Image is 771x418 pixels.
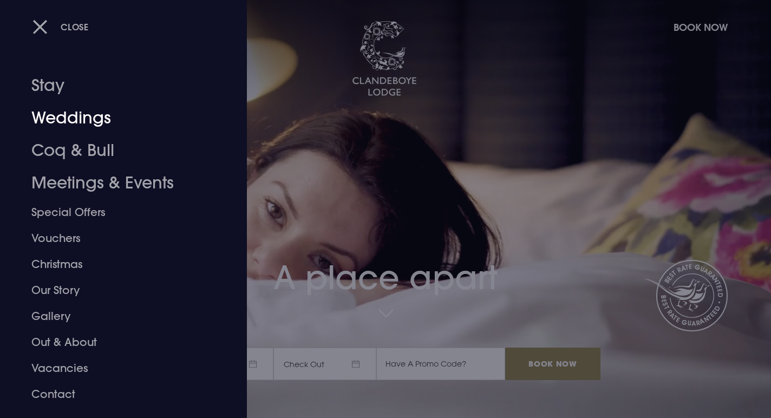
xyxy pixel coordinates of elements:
[31,134,202,167] a: Coq & Bull
[32,16,89,38] button: Close
[31,199,202,225] a: Special Offers
[31,355,202,381] a: Vacancies
[31,69,202,102] a: Stay
[31,102,202,134] a: Weddings
[31,303,202,329] a: Gallery
[31,251,202,277] a: Christmas
[61,21,89,32] span: Close
[31,277,202,303] a: Our Story
[31,381,202,407] a: Contact
[31,167,202,199] a: Meetings & Events
[31,225,202,251] a: Vouchers
[31,329,202,355] a: Out & About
